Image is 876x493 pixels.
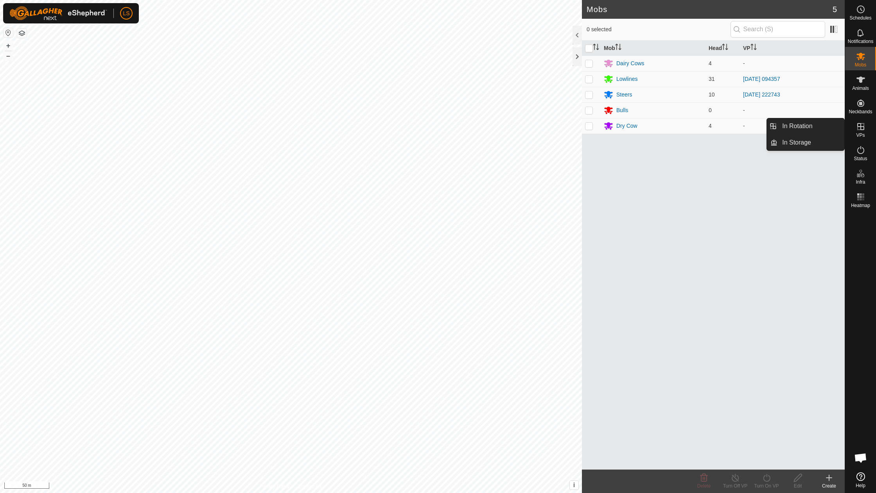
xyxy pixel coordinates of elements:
[813,482,845,489] div: Create
[616,91,632,99] div: Steers
[767,118,844,134] li: In Rotation
[782,121,812,131] span: In Rotation
[593,45,599,51] p-sorticon: Activate to sort
[782,482,813,489] div: Edit
[740,41,845,56] th: VP
[709,76,715,82] span: 31
[743,91,780,98] a: [DATE] 222743
[777,135,844,150] a: In Storage
[782,138,811,147] span: In Storage
[767,135,844,150] li: In Storage
[573,482,575,488] span: i
[740,102,845,118] td: -
[709,107,712,113] span: 0
[587,25,731,34] span: 0 selected
[9,6,107,20] img: Gallagher Logo
[616,75,637,83] div: Lowlines
[740,55,845,71] td: -
[601,41,705,56] th: Mob
[833,4,837,15] span: 5
[740,118,845,134] td: -
[751,482,782,489] div: Turn On VP
[570,481,578,489] button: i
[848,39,873,44] span: Notifications
[260,483,289,490] a: Privacy Policy
[17,29,27,38] button: Map Layers
[616,106,628,114] div: Bulls
[852,86,869,91] span: Animals
[849,16,871,20] span: Schedules
[615,45,621,51] p-sorticon: Activate to sort
[299,483,322,490] a: Contact Us
[849,109,872,114] span: Neckbands
[697,483,711,489] span: Delete
[750,45,757,51] p-sorticon: Activate to sort
[709,91,715,98] span: 10
[856,483,865,488] span: Help
[587,5,833,14] h2: Mobs
[845,469,876,491] a: Help
[849,446,872,470] div: Open chat
[722,45,728,51] p-sorticon: Activate to sort
[743,76,780,82] a: [DATE] 094357
[709,60,712,66] span: 4
[4,28,13,38] button: Reset Map
[720,482,751,489] div: Turn Off VP
[4,51,13,61] button: –
[856,180,865,184] span: Infra
[851,203,870,208] span: Heatmap
[616,122,637,130] div: Dry Cow
[616,59,644,68] div: Dairy Cows
[777,118,844,134] a: In Rotation
[855,63,866,67] span: Mobs
[709,123,712,129] span: 4
[854,156,867,161] span: Status
[4,41,13,50] button: +
[731,21,825,38] input: Search (S)
[705,41,740,56] th: Head
[123,9,129,18] span: LS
